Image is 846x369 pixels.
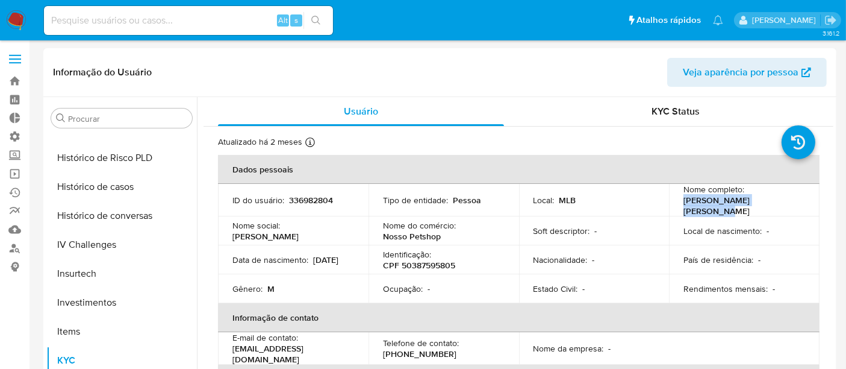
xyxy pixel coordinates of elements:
[267,283,275,294] p: M
[533,283,578,294] p: Estado Civil :
[232,332,298,343] p: E-mail de contato :
[232,220,280,231] p: Nome social :
[44,13,333,28] input: Pesquise usuários ou casos...
[683,283,768,294] p: Rendimentos mensais :
[713,15,723,25] a: Notificações
[46,317,197,346] button: Items
[533,343,604,354] p: Nome da empresa :
[218,303,820,332] th: Informação de contato
[46,288,197,317] button: Investimentos
[344,104,378,118] span: Usuário
[232,343,349,365] p: [EMAIL_ADDRESS][DOMAIN_NAME]
[683,195,800,216] p: [PERSON_NAME] [PERSON_NAME]
[68,113,187,124] input: Procurar
[383,195,448,206] p: Tipo de entidade :
[383,348,456,359] p: [PHONE_NUMBER]
[428,283,430,294] p: -
[758,254,760,265] p: -
[533,254,588,265] p: Nacionalidade :
[683,58,798,87] span: Veja aparência por pessoa
[453,195,481,206] p: Pessoa
[767,225,769,236] p: -
[46,172,197,201] button: Histórico de casos
[232,254,308,265] p: Data de nascimento :
[294,14,298,26] span: s
[383,231,441,242] p: Nosso Petshop
[46,143,197,172] button: Histórico de Risco PLD
[46,230,197,259] button: IV Challenges
[218,155,820,184] th: Dados pessoais
[636,14,701,27] span: Atalhos rápidos
[595,225,597,236] p: -
[593,254,595,265] p: -
[609,343,611,354] p: -
[383,260,455,271] p: CPF 50387595805
[533,195,555,206] p: Local :
[289,195,333,206] p: 336982804
[278,14,288,26] span: Alt
[383,220,456,231] p: Nome do comércio :
[752,14,820,26] p: alexandra.macedo@mercadolivre.com
[56,113,66,123] button: Procurar
[773,283,775,294] p: -
[683,225,762,236] p: Local de nascimento :
[383,338,459,348] p: Telefone de contato :
[559,195,576,206] p: MLB
[683,184,744,195] p: Nome completo :
[46,201,197,230] button: Histórico de conversas
[667,58,827,87] button: Veja aparência por pessoa
[824,14,837,27] a: Sair
[313,254,338,265] p: [DATE]
[652,104,700,118] span: KYC Status
[303,12,328,29] button: search-icon
[218,136,302,148] p: Atualizado há 2 meses
[533,225,590,236] p: Soft descriptor :
[46,259,197,288] button: Insurtech
[383,249,431,260] p: Identificação :
[232,195,284,206] p: ID do usuário :
[53,66,152,78] h1: Informação do Usuário
[232,283,263,294] p: Gênero :
[232,231,299,242] p: [PERSON_NAME]
[683,254,753,265] p: País de residência :
[583,283,585,294] p: -
[383,283,423,294] p: Ocupação :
